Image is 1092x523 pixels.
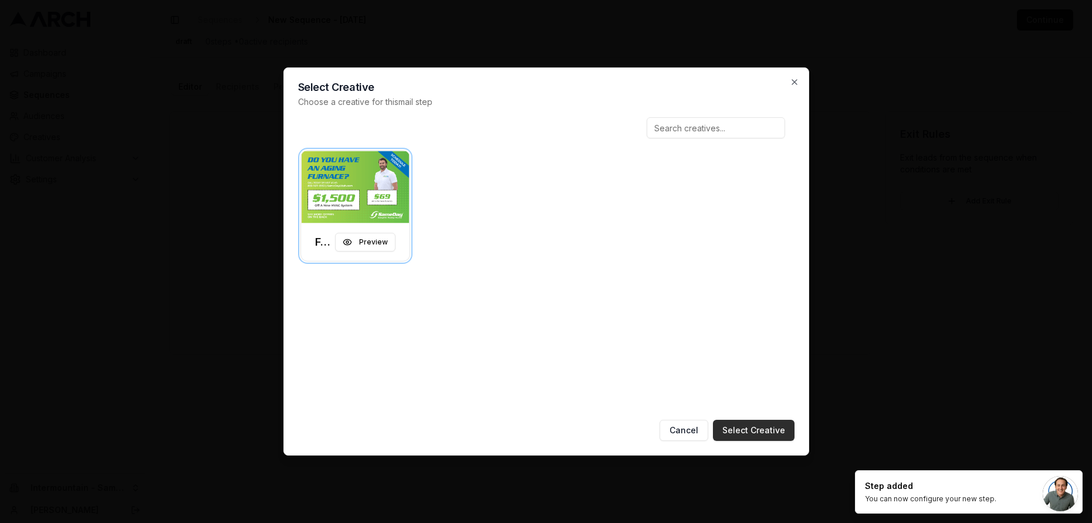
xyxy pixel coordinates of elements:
img: Front creative for Furnace Offer [301,151,410,223]
button: Cancel [660,420,708,441]
input: Search creatives... [647,117,785,138]
button: Select Creative [713,420,795,441]
h2: Select Creative [298,82,795,93]
h3: Furnace Offer [315,234,336,250]
button: Preview [335,233,395,252]
p: Choose a creative for this mail step [298,96,795,108]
